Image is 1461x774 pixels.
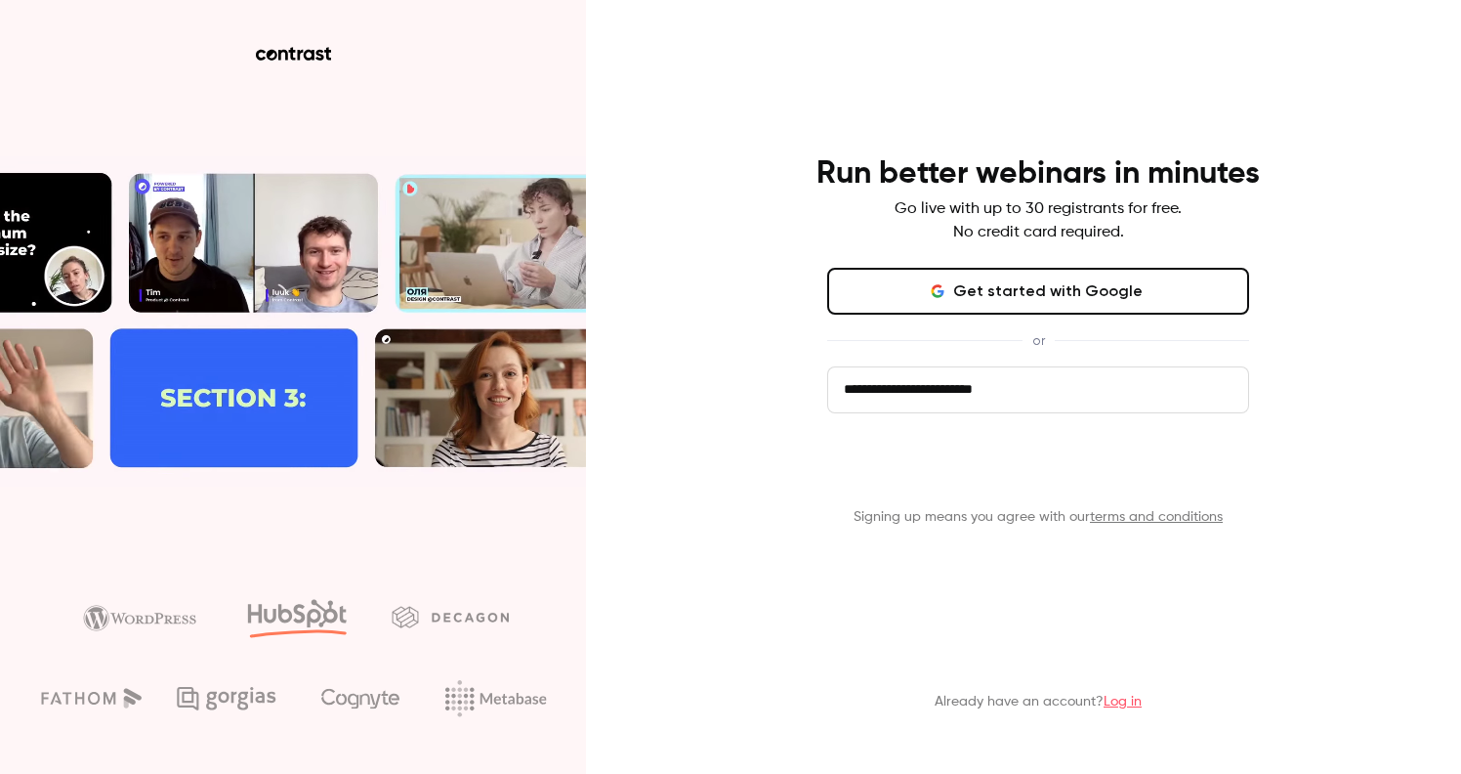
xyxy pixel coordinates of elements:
button: Get started [827,445,1249,492]
img: decagon [392,606,509,627]
a: terms and conditions [1090,510,1223,524]
p: Go live with up to 30 registrants for free. No credit card required. [895,197,1182,244]
button: Get started with Google [827,268,1249,315]
p: Already have an account? [935,692,1142,711]
h4: Run better webinars in minutes [816,154,1260,193]
a: Log in [1104,695,1142,709]
p: Signing up means you agree with our [827,507,1249,527]
span: or [1023,330,1055,351]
